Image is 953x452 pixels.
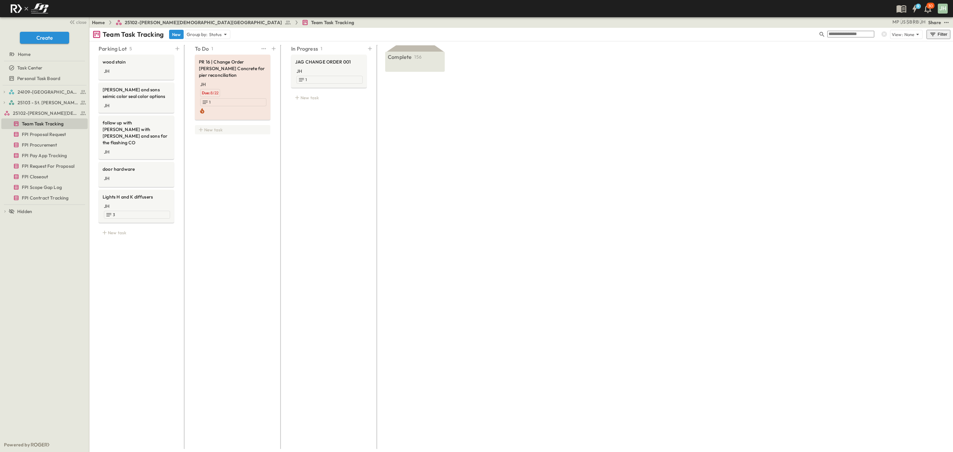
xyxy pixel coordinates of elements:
[17,208,32,215] span: Hidden
[291,45,318,53] p: In Progress
[13,110,78,116] span: 25102-Christ The Redeemer Anglican Church
[928,3,933,9] p: 30
[187,31,208,38] p: Group by:
[928,19,941,26] div: Share
[22,120,64,127] span: Team Task Tracking
[1,161,86,171] a: FPI Request For Proposal
[1,108,88,118] div: 25102-Christ The Redeemer Anglican Churchtest
[311,19,354,26] span: Team Task Tracking
[9,98,86,107] a: 25103 - St. [PERSON_NAME] Phase 2
[17,65,42,71] span: Task Center
[99,228,174,237] div: New task
[1,73,88,84] div: Personal Task Boardtest
[99,45,127,53] p: Parking Lot
[104,149,110,155] div: JH
[9,87,86,97] a: 24109-St. Teresa of Calcutta Parish Hall
[942,19,950,26] button: test
[1,193,88,203] div: FPI Contract Trackingtest
[302,19,354,26] a: Team Task Tracking
[104,203,110,209] div: JH
[76,19,86,25] span: close
[321,45,322,52] p: 1
[17,75,60,82] span: Personal Task Board
[1,118,88,129] div: Team Task Trackingtest
[22,152,67,159] span: FPI Pay App Tracking
[1,140,86,150] a: FPI Procurement
[113,212,115,217] span: 3
[305,77,307,82] span: 1
[1,172,86,181] a: FPI Closeout
[18,99,78,106] span: 25103 - St. [PERSON_NAME] Phase 2
[103,86,170,100] span: [PERSON_NAME] and sons seimic color seal color options
[99,115,174,159] div: follow up with [PERSON_NAME] with [PERSON_NAME] and sons for the flashing COJH
[1,130,86,139] a: FPI Proposal Request
[22,195,69,201] span: FPI Contract Tracking
[195,125,270,134] div: New task
[103,119,170,146] span: follow up with [PERSON_NAME] with [PERSON_NAME] and sons for the flashing CO
[291,55,367,88] div: JAG CHANGE ORDER 001JH1
[195,45,209,53] p: To Do
[99,190,174,223] div: Lights H and K diffusersJH3
[1,183,86,192] a: FPI Scope Gap Log
[104,68,110,74] div: JH
[67,17,88,26] button: close
[22,142,57,148] span: FPI Procurement
[103,166,170,172] span: door hardware
[99,55,174,80] div: wood stainJH
[211,45,213,52] p: 1
[22,131,66,138] span: FPI Proposal Request
[18,89,78,95] span: 24109-St. Teresa of Calcutta Parish Hall
[22,173,48,180] span: FPI Closeout
[388,53,412,61] p: Complete
[1,97,88,108] div: 25103 - St. [PERSON_NAME] Phase 2test
[927,30,950,39] button: Filter
[103,194,170,200] span: Lights H and K diffusers
[938,4,948,14] div: JH
[1,140,88,150] div: FPI Procurementtest
[99,162,174,187] div: door hardwareJH
[103,30,164,39] p: Team Task Tracking
[103,59,170,65] span: wood stain
[1,87,88,97] div: 24109-St. Teresa of Calcutta Parish Halltest
[210,90,219,95] span: 8/22
[1,193,86,203] a: FPI Contract Tracking
[1,50,86,59] a: Home
[1,182,88,193] div: FPI Scope Gap Logtest
[169,30,184,39] button: New
[8,2,51,16] img: c8d7d1ed905e502e8f77bf7063faec64e13b34fdb1f2bdd94b0e311fc34f8000.png
[195,55,270,120] div: PR 16 | Change Order [PERSON_NAME] Concrete for pier reconciliationJHDue:8/221
[1,150,88,161] div: FPI Pay App Trackingtest
[129,45,132,52] p: 5
[115,19,291,26] a: 25102-[PERSON_NAME][DEMOGRAPHIC_DATA][GEOGRAPHIC_DATA]
[904,31,915,38] p: None
[1,171,88,182] div: FPI Closeouttest
[260,44,268,53] button: test
[920,19,926,25] div: Jose Hurtado (jhurtado@fpibuilders.com)
[900,19,906,25] div: Jesse Sullivan (jsullivan@fpibuilders.com)
[414,54,422,60] p: 156
[892,19,899,25] div: Monica Pruteanu (mpruteanu@fpibuilders.com)
[913,19,919,25] div: Regina Barnett (rbarnett@fpibuilders.com)
[1,74,86,83] a: Personal Task Board
[1,129,88,140] div: FPI Proposal Requesttest
[92,19,358,26] nav: breadcrumbs
[908,3,921,15] button: 9
[92,19,105,26] a: Home
[125,19,282,26] span: 25102-[PERSON_NAME][DEMOGRAPHIC_DATA][GEOGRAPHIC_DATA]
[202,90,210,95] span: Due:
[209,100,210,105] span: 1
[917,4,919,9] h6: 9
[906,19,912,25] div: Sterling Barnett (sterling@fpibuilders.com)
[199,59,266,78] span: PR 16 | Change Order [PERSON_NAME] Concrete for pier reconciliation
[892,31,903,38] p: View:
[937,3,948,14] button: JH
[1,161,88,171] div: FPI Request For Proposaltest
[1,151,86,160] a: FPI Pay App Tracking
[20,32,69,44] button: Create
[929,31,948,38] div: Filter
[291,93,367,102] div: New task
[295,59,363,65] span: JAG CHANGE ORDER 001
[1,119,86,128] a: Team Task Tracking
[99,82,174,113] div: [PERSON_NAME] and sons seimic color seal color optionsJH
[22,184,62,191] span: FPI Scope Gap Log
